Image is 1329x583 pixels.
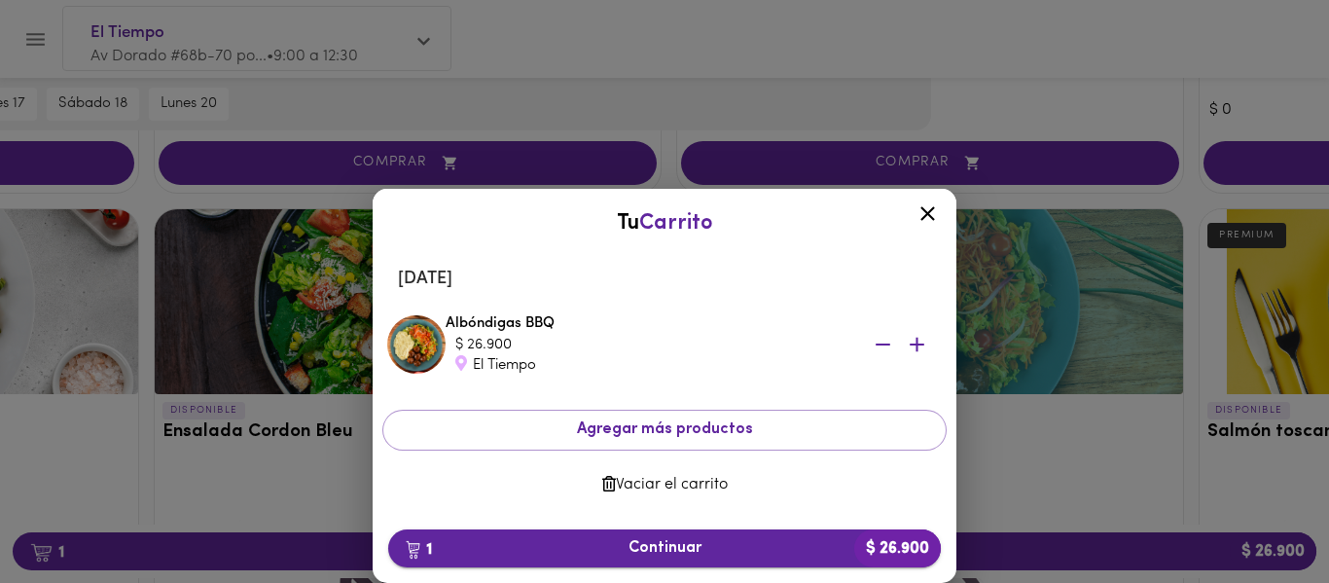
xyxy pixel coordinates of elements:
img: cart.png [406,540,420,560]
b: $ 26.900 [854,529,941,567]
span: Agregar más productos [399,420,930,439]
span: Carrito [639,212,713,235]
div: Tu [392,208,937,238]
span: Vaciar el carrito [398,476,931,494]
div: El Tiempo [455,355,844,376]
img: Albóndigas BBQ [387,315,446,374]
button: Vaciar el carrito [382,466,947,504]
li: [DATE] [382,256,947,303]
button: 1Continuar$ 26.900 [388,529,941,567]
div: $ 26.900 [455,335,844,355]
button: Agregar más productos [382,410,947,450]
iframe: Messagebird Livechat Widget [1216,470,1310,564]
b: 1 [394,536,444,562]
span: Continuar [404,539,925,558]
div: Albóndigas BBQ [446,313,942,376]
